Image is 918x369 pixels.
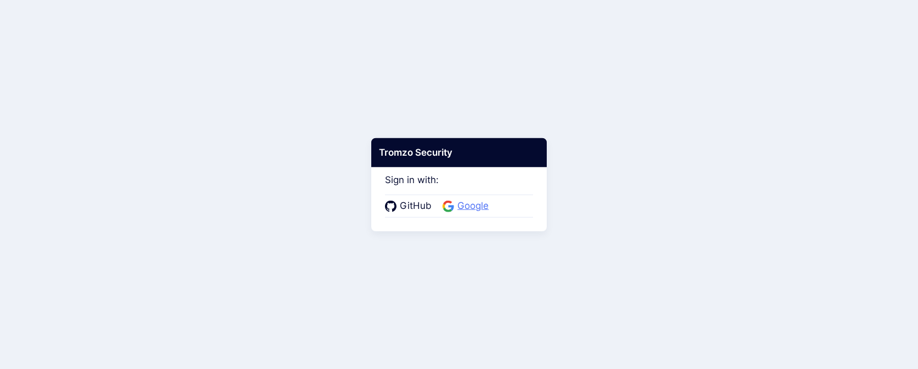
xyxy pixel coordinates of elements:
[371,138,547,167] div: Tromzo Security
[385,199,435,213] a: GitHub
[385,159,533,217] div: Sign in with:
[443,199,492,213] a: Google
[454,199,492,213] span: Google
[396,199,435,213] span: GitHub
